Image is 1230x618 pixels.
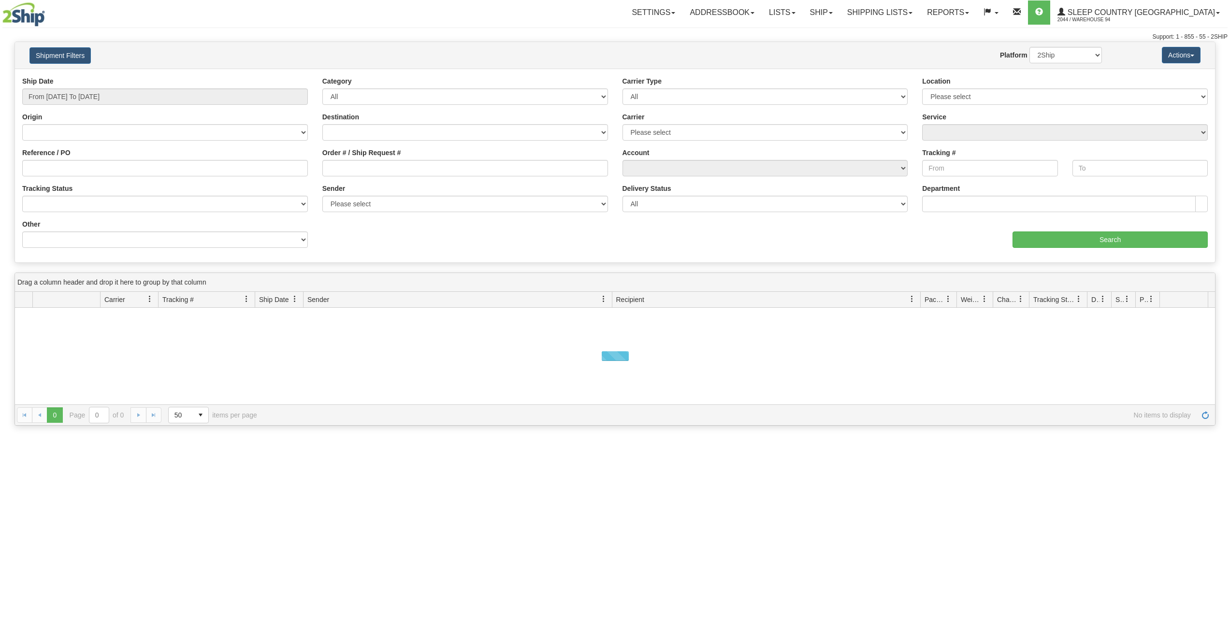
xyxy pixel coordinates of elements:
[22,112,42,122] label: Origin
[622,112,645,122] label: Carrier
[622,148,650,158] label: Account
[1065,8,1215,16] span: Sleep Country [GEOGRAPHIC_DATA]
[238,291,255,307] a: Tracking # filter column settings
[271,411,1191,419] span: No items to display
[1119,291,1135,307] a: Shipment Issues filter column settings
[1143,291,1159,307] a: Pickup Status filter column settings
[803,0,840,25] a: Ship
[1198,407,1213,423] a: Refresh
[15,273,1215,292] div: grid grouping header
[840,0,920,25] a: Shipping lists
[2,2,45,27] img: logo2044.jpg
[1033,295,1075,304] span: Tracking Status
[624,0,682,25] a: Settings
[1071,291,1087,307] a: Tracking Status filter column settings
[287,291,303,307] a: Ship Date filter column settings
[1050,0,1227,25] a: Sleep Country [GEOGRAPHIC_DATA] 2044 / Warehouse 94
[29,47,91,64] button: Shipment Filters
[142,291,158,307] a: Carrier filter column settings
[922,76,950,86] label: Location
[1000,50,1027,60] label: Platform
[322,148,401,158] label: Order # / Ship Request #
[307,295,329,304] span: Sender
[162,295,194,304] span: Tracking #
[322,112,359,122] label: Destination
[922,112,946,122] label: Service
[322,184,345,193] label: Sender
[922,148,955,158] label: Tracking #
[976,291,993,307] a: Weight filter column settings
[622,184,671,193] label: Delivery Status
[2,33,1228,41] div: Support: 1 - 855 - 55 - 2SHIP
[682,0,762,25] a: Addressbook
[104,295,125,304] span: Carrier
[961,295,981,304] span: Weight
[47,407,62,423] span: Page 0
[1072,160,1208,176] input: To
[1057,15,1130,25] span: 2044 / Warehouse 94
[1013,291,1029,307] a: Charge filter column settings
[904,291,920,307] a: Recipient filter column settings
[922,160,1057,176] input: From
[22,184,72,193] label: Tracking Status
[595,291,612,307] a: Sender filter column settings
[920,0,976,25] a: Reports
[1140,295,1148,304] span: Pickup Status
[616,295,644,304] span: Recipient
[70,407,124,423] span: Page of 0
[762,0,802,25] a: Lists
[622,76,662,86] label: Carrier Type
[1091,295,1100,304] span: Delivery Status
[22,76,54,86] label: Ship Date
[1115,295,1124,304] span: Shipment Issues
[1162,47,1201,63] button: Actions
[22,219,40,229] label: Other
[997,295,1017,304] span: Charge
[174,410,187,420] span: 50
[940,291,956,307] a: Packages filter column settings
[922,184,960,193] label: Department
[168,407,257,423] span: items per page
[259,295,289,304] span: Ship Date
[22,148,71,158] label: Reference / PO
[193,407,208,423] span: select
[925,295,945,304] span: Packages
[1095,291,1111,307] a: Delivery Status filter column settings
[322,76,352,86] label: Category
[1013,231,1208,248] input: Search
[168,407,209,423] span: Page sizes drop down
